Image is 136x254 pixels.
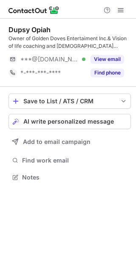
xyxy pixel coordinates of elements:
[8,25,51,34] div: Dupsy Opiah
[8,94,131,109] button: save-profile-one-click
[23,138,91,145] span: Add to email campaign
[22,174,127,181] span: Notes
[91,69,124,77] button: Reveal Button
[22,157,127,164] span: Find work email
[8,5,59,15] img: ContactOut v5.3.10
[23,98,116,105] div: Save to List / ATS / CRM
[8,134,131,149] button: Add to email campaign
[91,55,124,63] button: Reveal Button
[8,171,131,183] button: Notes
[8,114,131,129] button: AI write personalized message
[8,155,131,166] button: Find work email
[8,35,131,50] div: Owner of Golden Doves Entertaiment Inc.& Vision of life coaching and [DEMOGRAPHIC_DATA][PERSON_NAME]
[23,118,114,125] span: AI write personalized message
[20,55,79,63] span: ***@[DOMAIN_NAME]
